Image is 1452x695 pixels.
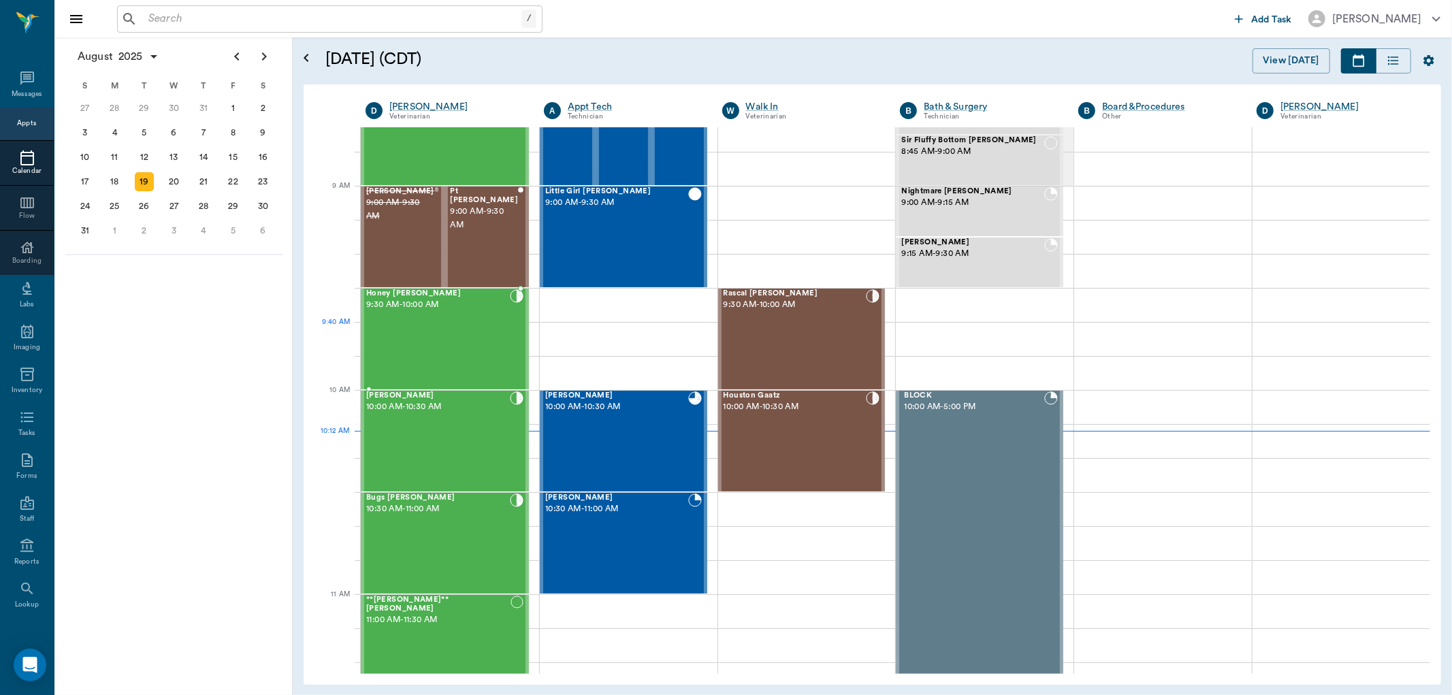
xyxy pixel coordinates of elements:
[135,221,154,240] div: Tuesday, September 2, 2025
[901,238,1044,247] span: [PERSON_NAME]
[165,148,184,167] div: Wednesday, August 13, 2025
[76,221,95,240] div: Sunday, August 31, 2025
[746,100,880,114] a: Walk In
[105,148,124,167] div: Monday, August 11, 2025
[76,99,95,118] div: Sunday, July 27, 2025
[105,172,124,191] div: Monday, August 18, 2025
[366,298,510,312] span: 9:30 AM - 10:00 AM
[1102,100,1236,114] a: Board &Procedures
[361,84,529,186] div: CHECKED_OUT, 8:30 AM - 9:00 AM
[223,43,251,70] button: Previous page
[18,428,35,438] div: Tasks
[450,187,518,205] span: Pt [PERSON_NAME]
[20,514,34,524] div: Staff
[253,221,272,240] div: Saturday, September 6, 2025
[901,136,1044,145] span: Sir Fluffy Bottom [PERSON_NAME]
[165,221,184,240] div: Wednesday, September 3, 2025
[253,99,272,118] div: Saturday, August 2, 2025
[718,390,886,492] div: CHECKED_IN, 10:00 AM - 10:30 AM
[194,221,213,240] div: Thursday, September 4, 2025
[194,148,213,167] div: Thursday, August 14, 2025
[545,196,688,210] span: 9:00 AM - 9:30 AM
[361,288,529,390] div: CHECKED_IN, 9:30 AM - 10:00 AM
[544,102,561,119] div: A
[251,43,278,70] button: Next page
[314,587,350,621] div: 11 AM
[1280,111,1415,123] div: Veterinarian
[389,100,523,114] a: [PERSON_NAME]
[16,471,37,481] div: Forms
[76,148,95,167] div: Sunday, August 10, 2025
[12,385,42,395] div: Inventory
[568,100,702,114] a: Appt Tech
[189,76,219,96] div: T
[545,391,688,400] span: [PERSON_NAME]
[545,502,688,516] span: 10:30 AM - 11:00 AM
[314,383,350,417] div: 10 AM
[224,148,243,167] div: Friday, August 15, 2025
[901,145,1044,159] span: 8:45 AM - 9:00 AM
[366,494,510,502] span: Bugs [PERSON_NAME]
[366,596,511,613] span: **[PERSON_NAME]** [PERSON_NAME]
[361,186,445,288] div: CANCELED, 9:00 AM - 9:30 AM
[194,123,213,142] div: Thursday, August 7, 2025
[722,102,739,119] div: W
[1297,6,1451,31] button: [PERSON_NAME]
[724,400,867,414] span: 10:00 AM - 10:30 AM
[545,400,688,414] span: 10:00 AM - 10:30 AM
[366,391,510,400] span: [PERSON_NAME]
[298,32,314,84] button: Open calendar
[20,300,34,310] div: Labs
[70,76,100,96] div: S
[105,221,124,240] div: Monday, September 1, 2025
[194,197,213,216] div: Thursday, August 28, 2025
[540,390,707,492] div: READY_TO_CHECKOUT, 10:00 AM - 10:30 AM
[900,102,917,119] div: B
[540,84,596,186] div: CHECKED_OUT, 8:30 AM - 9:00 AM
[724,391,867,400] span: Houston Gaatz
[746,111,880,123] div: Veterinarian
[651,84,707,186] div: CHECKED_OUT, 8:30 AM - 9:00 AM
[224,99,243,118] div: Friday, August 1, 2025
[366,502,510,516] span: 10:30 AM - 11:00 AM
[116,47,146,66] span: 2025
[596,84,651,186] div: CHECKED_OUT, 8:30 AM - 9:00 AM
[1253,48,1330,74] button: View [DATE]
[165,172,184,191] div: Wednesday, August 20, 2025
[896,186,1063,237] div: BOOKED, 9:00 AM - 9:15 AM
[165,197,184,216] div: Wednesday, August 27, 2025
[1229,6,1297,31] button: Add Task
[445,186,528,288] div: CHECKED_OUT, 9:00 AM - 9:30 AM
[194,172,213,191] div: Thursday, August 21, 2025
[1280,100,1415,114] a: [PERSON_NAME]
[12,89,43,99] div: Messages
[219,76,248,96] div: F
[361,390,529,492] div: CHECKED_IN, 10:00 AM - 10:30 AM
[361,492,529,594] div: CHECKED_IN, 10:30 AM - 11:00 AM
[314,179,350,213] div: 9 AM
[224,221,243,240] div: Friday, September 5, 2025
[366,196,434,223] span: 9:00 AM - 9:30 AM
[14,342,40,353] div: Imaging
[904,400,1044,414] span: 10:00 AM - 5:00 PM
[224,123,243,142] div: Friday, August 8, 2025
[105,99,124,118] div: Monday, July 28, 2025
[14,649,46,681] div: Open Intercom Messenger
[366,187,434,196] span: [PERSON_NAME]
[366,289,510,298] span: Honey [PERSON_NAME]
[540,186,707,288] div: CHECKED_OUT, 9:00 AM - 9:30 AM
[450,205,518,232] span: 9:00 AM - 9:30 AM
[924,100,1058,114] a: Bath & Surgery
[159,76,189,96] div: W
[248,76,278,96] div: S
[325,48,683,70] h5: [DATE] (CDT)
[540,492,707,594] div: BOOKED, 10:30 AM - 11:00 AM
[253,148,272,167] div: Saturday, August 16, 2025
[75,47,116,66] span: August
[924,111,1058,123] div: Technician
[1102,111,1236,123] div: Other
